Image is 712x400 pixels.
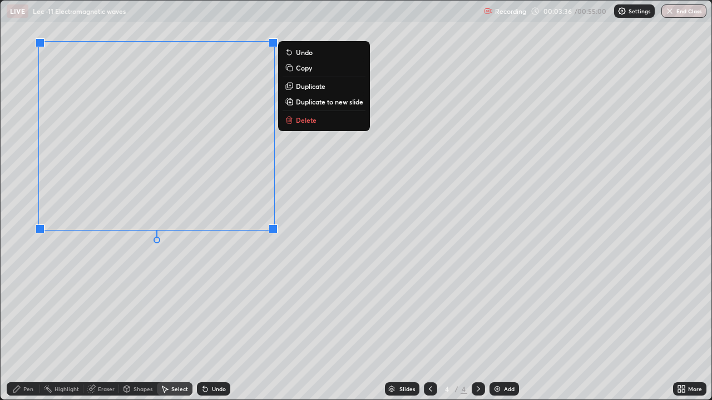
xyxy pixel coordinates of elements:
[296,116,317,124] p: Delete
[661,4,706,18] button: End Class
[33,7,126,16] p: Lec -11 Electromagnetic waves
[296,97,363,106] p: Duplicate to new slide
[484,7,493,16] img: recording.375f2c34.svg
[55,386,79,392] div: Highlight
[296,82,325,91] p: Duplicate
[212,386,226,392] div: Undo
[283,79,365,93] button: Duplicate
[283,46,365,59] button: Undo
[442,386,453,392] div: 4
[399,386,415,392] div: Slides
[283,61,365,74] button: Copy
[98,386,115,392] div: Eraser
[688,386,702,392] div: More
[495,7,526,16] p: Recording
[629,8,650,14] p: Settings
[493,384,502,393] img: add-slide-button
[617,7,626,16] img: class-settings-icons
[504,386,515,392] div: Add
[296,63,312,72] p: Copy
[461,384,467,394] div: 4
[23,386,33,392] div: Pen
[296,48,313,57] p: Undo
[10,7,25,16] p: LIVE
[283,95,365,108] button: Duplicate to new slide
[283,113,365,127] button: Delete
[133,386,152,392] div: Shapes
[455,386,458,392] div: /
[171,386,188,392] div: Select
[665,7,674,16] img: end-class-cross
